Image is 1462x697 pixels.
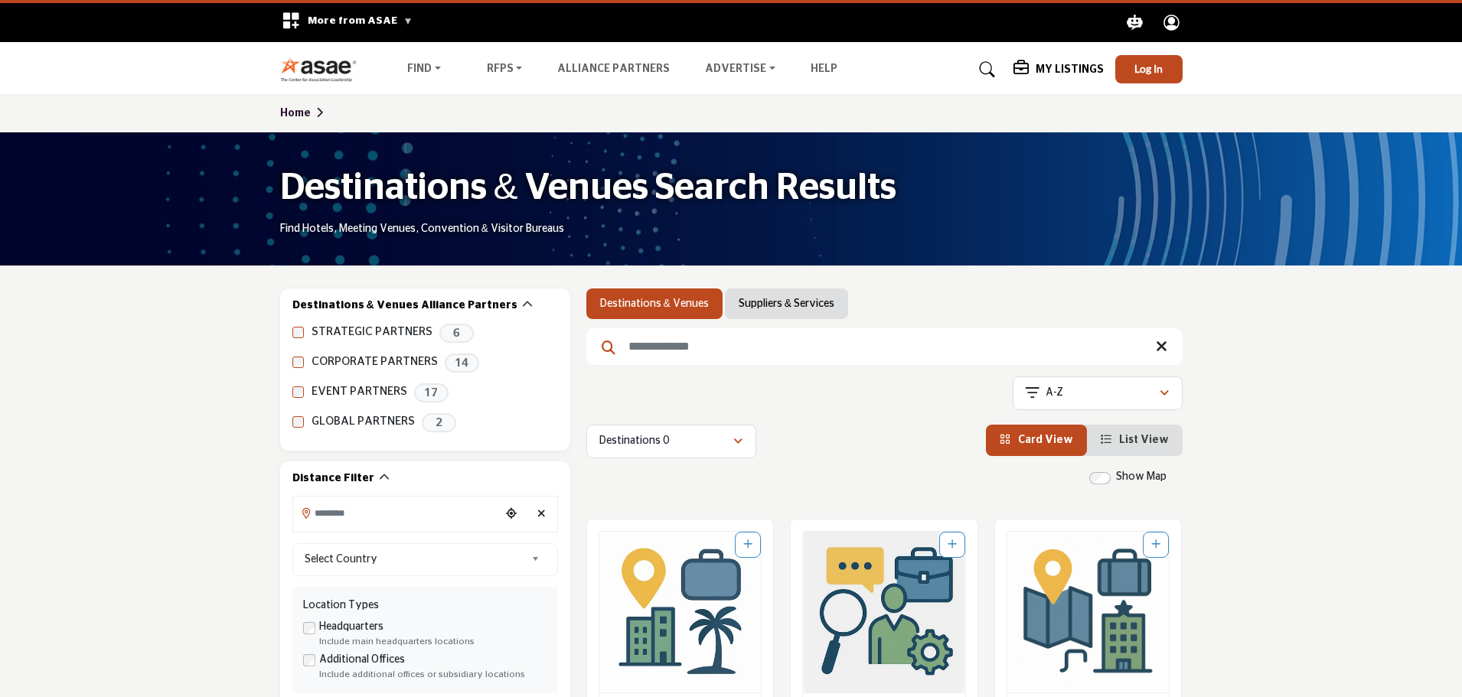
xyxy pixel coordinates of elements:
a: Suppliers & Services [739,296,834,311]
a: Alliance Partners [557,64,670,74]
div: Clear search location [530,498,553,531]
div: Include main headquarters locations [319,635,547,649]
div: More from ASAE [272,3,423,42]
div: Include additional offices or subsidiary locations [319,668,547,682]
button: A-Z [1013,376,1183,410]
p: Find Hotels, Meeting Venues, Convention & Visitor Bureaus [280,222,564,237]
img: 1970 [599,532,762,692]
button: Log In [1115,55,1183,83]
h5: My Listings [1036,63,1104,77]
li: Card View [986,425,1087,456]
label: Additional Offices [319,652,405,668]
div: Location Types [303,598,547,614]
input: Search Keyword [586,328,1183,365]
span: 14 [445,353,479,373]
input: GLOBAL PARTNERS checkbox [292,416,304,428]
span: 17 [414,383,449,402]
span: Log In [1134,62,1163,75]
img: 21c Museum Hotel Lexington [1007,532,1170,692]
label: Show Map [1116,469,1167,485]
a: Add To List [1151,539,1160,550]
input: CORPORATE PARTNERS checkbox [292,357,304,368]
span: List View [1119,435,1169,445]
a: Add To List [743,539,752,550]
p: Destinations 0 [599,434,669,449]
a: Advertise [694,59,786,80]
input: EVENT PARTNERS checkbox [292,386,304,398]
button: Destinations 0 [586,425,756,458]
h2: Destinations & Venues Alliance Partners [292,298,517,314]
h2: Distance Filter [292,471,374,487]
a: RFPs [476,59,534,80]
label: EVENT PARTNERS [312,383,407,401]
a: Open Listing in new tab [1007,532,1170,692]
a: Add To List [948,539,957,550]
a: Open Listing in new tab [803,532,965,692]
label: GLOBAL PARTNERS [312,413,415,431]
div: My Listings [1013,60,1104,79]
a: View List [1101,435,1169,445]
span: Select Country [305,550,525,568]
a: Open Listing in new tab [599,532,762,692]
input: STRATEGIC PARTNERS checkbox [292,327,304,338]
img: Site Logo [280,57,365,82]
h1: Destinations & Venues Search Results [280,164,896,212]
span: Card View [1018,435,1073,445]
a: Home [280,108,328,119]
p: A-Z [1046,386,1063,401]
a: Destinations & Venues [600,296,709,311]
input: Search Location [293,498,500,528]
label: STRATEGIC PARTNERS [312,324,432,341]
a: Help [811,64,837,74]
span: More from ASAE [308,15,413,26]
span: 2 [422,413,456,432]
label: CORPORATE PARTNERS [312,353,438,371]
li: List View [1087,425,1183,456]
a: View Card [1000,435,1073,445]
a: Search [964,57,1005,82]
div: Choose your current location [500,498,523,531]
a: Find [397,59,452,80]
span: 6 [439,324,474,343]
img: 1Concier [803,532,965,692]
label: Headquarters [319,619,383,635]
